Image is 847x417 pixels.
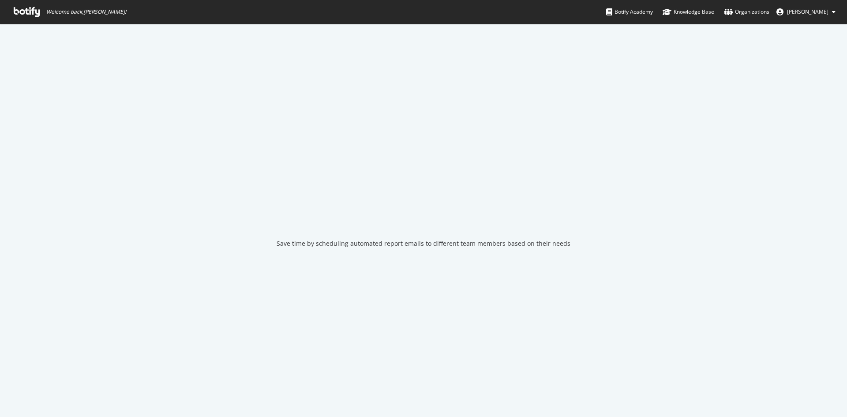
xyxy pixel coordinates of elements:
button: [PERSON_NAME] [769,5,843,19]
span: Welcome back, [PERSON_NAME] ! [46,8,126,15]
div: Organizations [724,8,769,16]
div: animation [392,193,455,225]
div: Knowledge Base [663,8,714,16]
div: Save time by scheduling automated report emails to different team members based on their needs [277,239,570,248]
div: Botify Academy [606,8,653,16]
span: Andy Li [787,8,828,15]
